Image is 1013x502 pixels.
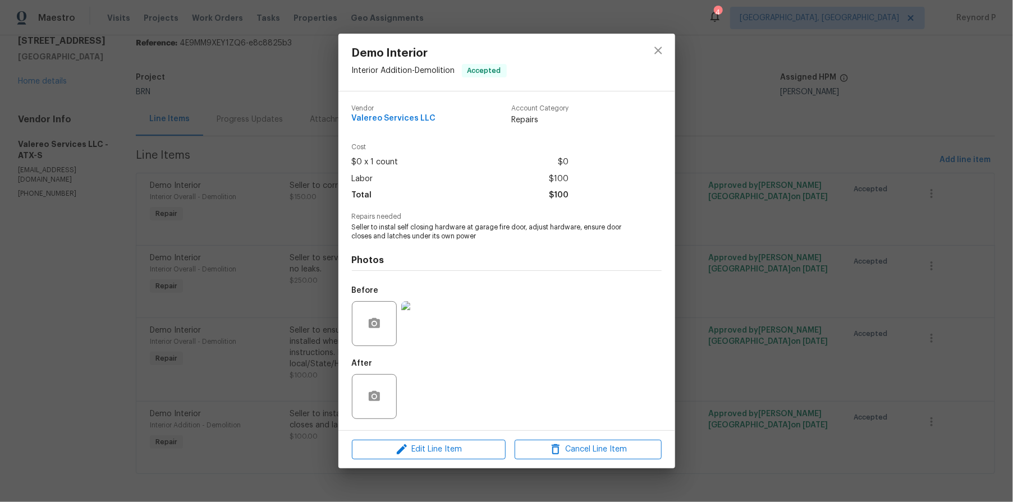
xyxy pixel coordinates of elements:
[714,7,722,18] div: 4
[463,65,506,76] span: Accepted
[352,47,507,59] span: Demo Interior
[515,440,662,459] button: Cancel Line Item
[352,213,662,220] span: Repairs needed
[352,287,379,294] h5: Before
[518,443,658,457] span: Cancel Line Item
[352,187,372,204] span: Total
[352,144,569,151] span: Cost
[352,67,455,75] span: Interior Addition - Demolition
[352,114,436,123] span: Valereo Services LLC
[558,154,569,171] span: $0
[352,360,373,367] h5: After
[355,443,502,457] span: Edit Line Item
[549,171,569,187] span: $100
[352,255,662,266] h4: Photos
[352,105,436,112] span: Vendor
[352,223,631,242] span: Seller to instal self closing hardware at garage fire door, adjust hardware, ensure door closes a...
[511,105,569,112] span: Account Category
[352,440,506,459] button: Edit Line Item
[549,187,569,204] span: $100
[511,114,569,126] span: Repairs
[645,37,672,64] button: close
[352,154,398,171] span: $0 x 1 count
[352,171,373,187] span: Labor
